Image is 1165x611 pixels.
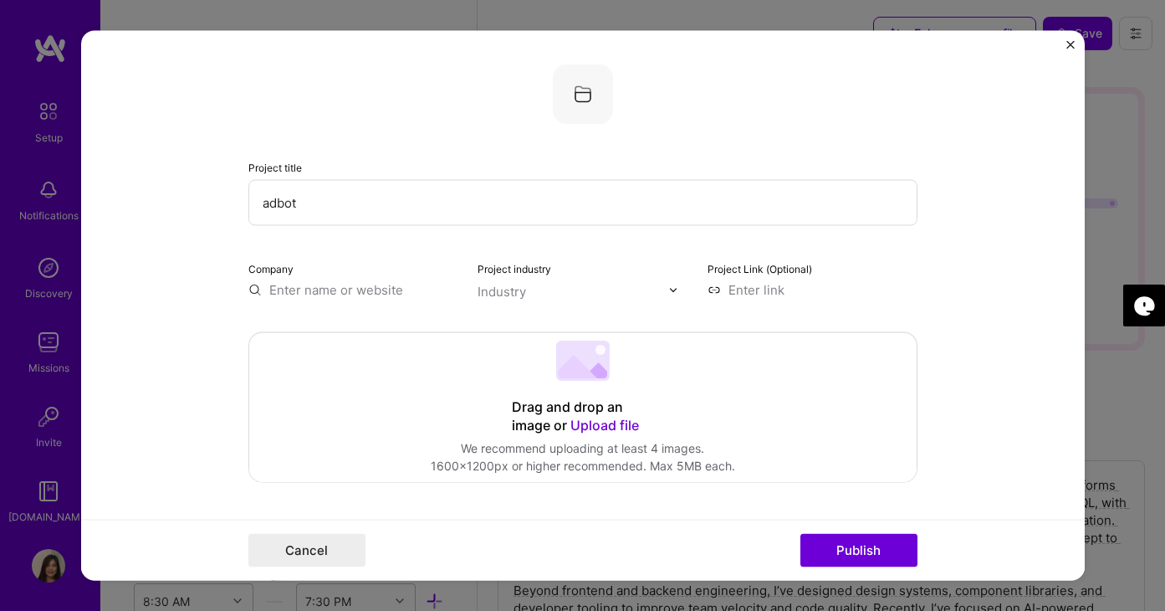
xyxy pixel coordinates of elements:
input: Enter link [708,281,917,299]
div: Role [248,516,917,534]
button: Publish [800,534,917,567]
div: We recommend uploading at least 4 images. [431,439,735,456]
input: Enter the name of the project [248,180,917,226]
div: Drag and drop an image or [512,398,654,435]
img: drop icon [668,285,678,295]
input: Enter name or website [248,281,458,299]
div: 1600x1200px or higher recommended. Max 5MB each. [431,456,735,474]
label: Project Link (Optional) [708,263,812,275]
span: Upload file [570,417,639,434]
label: Project industry [478,263,551,275]
div: Industry [478,283,526,300]
button: Cancel [248,534,365,567]
div: Drag and drop an image or Upload fileWe recommend uploading at least 4 images.1600x1200px or high... [248,332,917,483]
button: Close [1066,41,1075,59]
label: Project title [248,162,302,174]
img: Company logo [553,64,613,125]
label: Company [248,263,294,275]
